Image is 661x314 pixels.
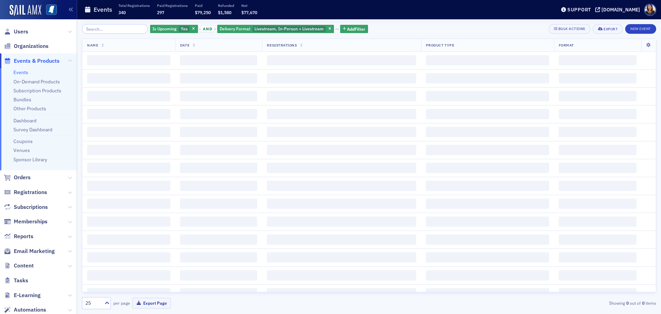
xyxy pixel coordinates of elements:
[267,234,416,245] span: ‌
[46,4,57,15] img: SailAMX
[87,145,170,155] span: ‌
[87,252,170,263] span: ‌
[470,300,656,306] div: Showing out of items
[4,42,49,50] a: Organizations
[595,7,642,12] button: [DOMAIN_NAME]
[13,88,61,94] a: Subscription Products
[180,145,257,155] span: ‌
[604,27,618,31] div: Export
[13,79,60,85] a: On-Demand Products
[267,181,416,191] span: ‌
[180,234,257,245] span: ‌
[559,181,637,191] span: ‌
[267,127,416,137] span: ‌
[601,7,640,13] div: [DOMAIN_NAME]
[180,216,257,227] span: ‌
[625,25,656,31] a: New Event
[426,234,549,245] span: ‌
[14,277,28,284] span: Tasks
[426,109,549,119] span: ‌
[426,288,549,298] span: ‌
[181,26,188,31] span: Yes
[13,138,33,144] a: Coupons
[153,26,177,31] span: Is Upcoming
[87,73,170,83] span: ‌
[14,233,33,240] span: Reports
[267,199,416,209] span: ‌
[87,181,170,191] span: ‌
[180,91,257,101] span: ‌
[13,118,36,124] a: Dashboard
[267,55,416,65] span: ‌
[426,55,549,65] span: ‌
[13,97,31,103] a: Bundles
[87,163,170,173] span: ‌
[118,10,126,15] span: 340
[559,55,637,65] span: ‌
[347,26,365,32] span: Add Filter
[426,127,549,137] span: ‌
[549,24,590,34] button: Bulk Actions
[14,42,49,50] span: Organizations
[426,216,549,227] span: ‌
[559,109,637,119] span: ‌
[4,306,46,314] a: Automations
[267,216,416,227] span: ‌
[87,234,170,245] span: ‌
[559,234,637,245] span: ‌
[241,10,257,15] span: $77,670
[267,163,416,173] span: ‌
[94,6,112,14] h1: Events
[267,43,297,48] span: Registrations
[180,43,189,48] span: Date
[118,3,150,8] p: Total Registrations
[559,163,637,173] span: ‌
[4,28,28,36] a: Users
[13,105,46,112] a: Other Products
[267,91,416,101] span: ‌
[4,292,41,299] a: E-Learning
[218,3,234,8] p: Refunded
[559,216,637,227] span: ‌
[267,252,416,263] span: ‌
[267,145,416,155] span: ‌
[180,181,257,191] span: ‌
[87,55,170,65] span: ‌
[340,25,368,33] button: AddFilter
[4,174,31,181] a: Orders
[14,174,31,181] span: Orders
[4,262,34,270] a: Content
[14,292,41,299] span: E-Learning
[426,73,549,83] span: ‌
[14,57,60,65] span: Events & Products
[4,247,55,255] a: Email Marketing
[14,189,47,196] span: Registrations
[13,147,30,153] a: Venues
[14,247,55,255] span: Email Marketing
[180,73,257,83] span: ‌
[567,7,591,13] div: Support
[199,26,216,32] button: and
[217,25,334,33] div: Livestream, In-Person + Livestream
[267,288,416,298] span: ‌
[87,109,170,119] span: ‌
[559,270,637,281] span: ‌
[426,43,454,48] span: Product Type
[218,10,231,15] span: $1,580
[180,270,257,281] span: ‌
[10,5,41,16] img: SailAMX
[82,24,148,34] input: Search…
[13,126,52,133] a: Survey Dashboard
[625,300,630,306] strong: 0
[559,43,574,48] span: Format
[559,145,637,155] span: ‌
[267,73,416,83] span: ‌
[157,3,188,8] p: Paid Registrations
[4,233,33,240] a: Reports
[559,288,637,298] span: ‌
[14,306,46,314] span: Automations
[641,300,646,306] strong: 0
[13,156,47,163] a: Sponsor Library
[267,109,416,119] span: ‌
